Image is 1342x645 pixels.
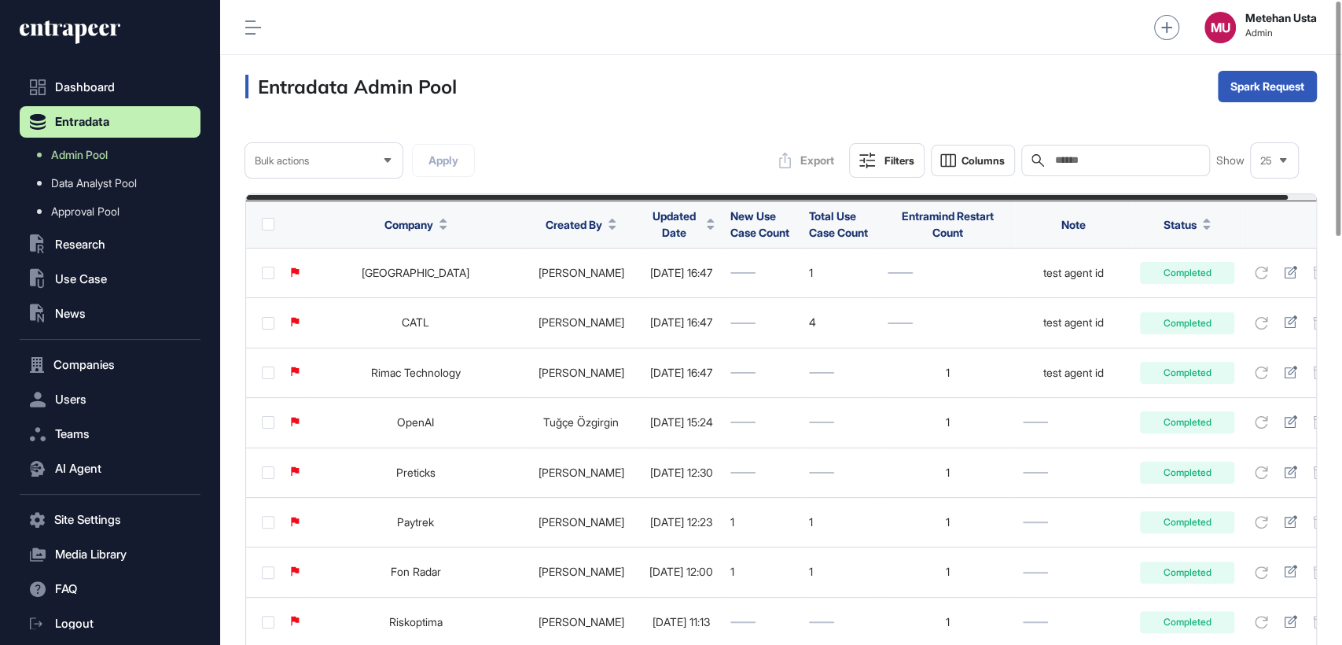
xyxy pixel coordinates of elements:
[1245,28,1317,39] span: Admin
[1023,316,1124,329] div: test agent id
[384,216,433,233] span: Company
[20,106,200,138] button: Entradata
[28,141,200,169] a: Admin Pool
[20,539,200,570] button: Media Library
[539,515,624,529] a: [PERSON_NAME]
[1140,362,1234,384] div: Completed
[371,366,461,379] a: Rimac Technology
[402,315,429,329] a: CATL
[396,466,436,479] a: Preticks
[55,583,77,595] span: FAQ
[20,384,200,415] button: Users
[539,565,624,578] a: [PERSON_NAME]
[20,608,200,639] a: Logout
[1140,511,1234,533] div: Completed
[55,308,86,320] span: News
[1216,154,1245,167] span: Show
[809,267,872,279] div: 1
[888,416,1007,429] div: 1
[1140,611,1234,633] div: Completed
[546,216,616,233] button: Created By
[1061,218,1086,231] span: Note
[849,143,925,178] button: Filters
[55,617,94,630] span: Logout
[391,565,441,578] a: Fon Radar
[397,415,434,429] a: OpenAI
[888,466,1007,479] div: 1
[648,566,715,578] div: [DATE] 12:00
[54,514,121,526] span: Site Settings
[546,216,602,233] span: Created By
[20,72,200,103] a: Dashboard
[1164,216,1197,233] span: Status
[55,238,105,251] span: Research
[809,566,872,578] div: 1
[20,264,200,295] button: Use Case
[28,197,200,226] a: Approval Pool
[648,208,700,241] span: Updated Date
[648,316,715,329] div: [DATE] 16:47
[809,516,872,529] div: 1
[20,298,200,330] button: News
[55,81,115,94] span: Dashboard
[884,154,914,167] div: Filters
[1140,462,1234,484] div: Completed
[1140,312,1234,334] div: Completed
[20,573,200,605] button: FAQ
[55,393,86,406] span: Users
[539,615,624,628] a: [PERSON_NAME]
[539,366,624,379] a: [PERSON_NAME]
[648,367,715,379] div: [DATE] 16:47
[902,209,994,239] span: Entramind Restart Count
[389,615,443,628] a: Riskoptima
[770,145,843,176] button: Export
[648,516,715,529] div: [DATE] 12:23
[55,273,107,286] span: Use Case
[888,616,1007,628] div: 1
[20,349,200,381] button: Companies
[648,208,715,241] button: Updated Date
[1023,267,1124,279] div: test agent id
[245,75,457,98] h3: Entradata Admin Pool
[55,116,109,128] span: Entradata
[539,266,624,279] a: [PERSON_NAME]
[888,516,1007,529] div: 1
[730,566,793,578] div: 1
[55,463,101,475] span: AI Agent
[539,315,624,329] a: [PERSON_NAME]
[51,149,108,161] span: Admin Pool
[1140,262,1234,284] div: Completed
[51,177,137,190] span: Data Analyst Pool
[1023,367,1124,379] div: test agent id
[20,229,200,260] button: Research
[888,566,1007,578] div: 1
[384,216,447,233] button: Company
[20,418,200,450] button: Teams
[1140,562,1234,584] div: Completed
[362,266,469,279] a: [GEOGRAPHIC_DATA]
[1218,71,1317,102] button: Spark Request
[648,267,715,279] div: [DATE] 16:47
[1204,12,1236,43] button: MU
[730,209,789,239] span: New Use Case Count
[255,155,309,167] span: Bulk actions
[20,504,200,536] button: Site Settings
[809,209,868,239] span: Total Use Case Count
[55,548,127,561] span: Media Library
[648,616,715,628] div: [DATE] 11:13
[51,205,119,218] span: Approval Pool
[809,316,872,329] div: 4
[730,516,793,529] div: 1
[1260,155,1272,167] span: 25
[648,416,715,429] div: [DATE] 15:24
[397,515,434,529] a: Paytrek
[888,367,1007,379] div: 1
[28,169,200,197] a: Data Analyst Pool
[648,466,715,479] div: [DATE] 12:30
[20,453,200,485] button: AI Agent
[931,145,1015,176] button: Columns
[961,155,1005,167] span: Columns
[1164,216,1211,233] button: Status
[543,415,619,429] a: Tuğçe Özgirgin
